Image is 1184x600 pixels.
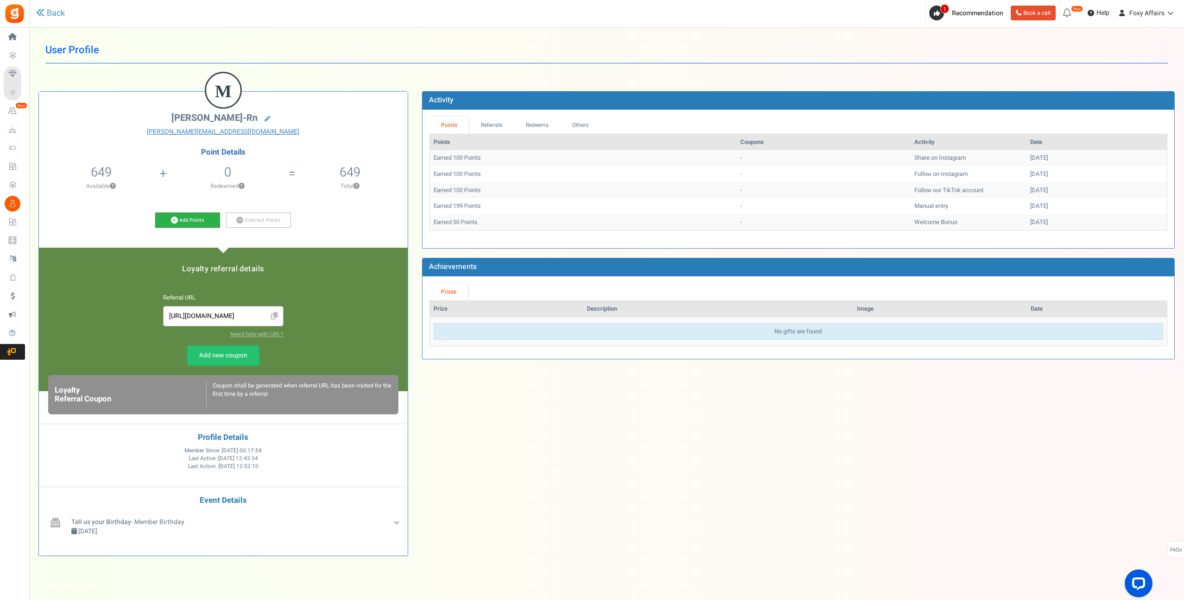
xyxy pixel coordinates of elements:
td: - [737,150,911,166]
em: New [15,102,27,109]
button: ? [239,183,245,189]
span: Member Since : [184,447,262,455]
td: Follow on Instagram [911,166,1027,182]
p: Total [296,182,403,190]
a: Add new coupon [187,345,259,366]
img: Gratisfaction [4,3,25,24]
td: Earned 100 Points [430,166,737,182]
th: Description [583,301,853,317]
a: Redeems [514,117,561,134]
td: - [737,198,911,214]
th: Date [1027,134,1167,150]
a: Prizes [429,283,468,300]
h4: Event Details [46,496,401,505]
h5: Loyalty referral details [48,265,398,273]
span: Last Action : [188,462,258,470]
div: [DATE] [1030,170,1163,179]
button: ? [353,183,359,189]
figcaption: M [206,73,240,109]
h4: Point Details [39,148,408,156]
a: Help [1084,6,1113,20]
th: Coupons [737,134,911,150]
div: [DATE] [1030,202,1163,211]
a: Book a call [1011,6,1056,20]
span: [DATE] [78,526,97,536]
td: Welcome Bonus [911,214,1027,231]
td: Earned 199 Points [430,198,737,214]
span: 649 [91,163,112,181]
h1: User Profile [45,37,1168,63]
td: Follow our TikTok account [911,182,1027,199]
span: Help [1094,8,1109,18]
b: Achievements [429,261,477,272]
td: Earned 50 Points [430,214,737,231]
div: [DATE] [1030,218,1163,227]
h4: Profile Details [46,433,401,442]
h6: Loyalty Referral Coupon [55,386,206,403]
a: Points [429,117,469,134]
h5: 649 [340,165,360,179]
a: 1 Recommendation [929,6,1007,20]
span: FAQs [1170,541,1182,559]
b: Tell us your Birthday [71,517,131,527]
div: [DATE] [1030,154,1163,162]
span: Foxy Affairs [1129,8,1165,18]
span: Last Active : [189,455,258,462]
span: Click to Copy [267,308,282,325]
span: [PERSON_NAME]-rn [171,111,258,125]
button: ? [110,183,116,189]
a: [PERSON_NAME][EMAIL_ADDRESS][DOMAIN_NAME] [46,127,401,137]
b: Activity [429,94,453,106]
a: New [4,103,25,119]
th: Image [853,301,1027,317]
td: Earned 100 Points [430,182,737,199]
span: [DATE] 00:17:54 [222,447,262,455]
td: Earned 100 Points [430,150,737,166]
a: Need help with URL? [230,330,283,338]
h6: Referral URL [163,295,283,301]
h5: 0 [224,165,231,179]
th: Prize [430,301,583,317]
td: - [737,166,911,182]
td: - [737,214,911,231]
th: Activity [911,134,1027,150]
div: [DATE] [1030,186,1163,195]
span: 1 [940,4,949,13]
a: Others [561,117,600,134]
em: New [1071,6,1083,12]
span: [DATE] 12:52:10 [219,462,258,470]
p: Available [44,182,158,190]
a: Subtract Points [226,212,291,228]
td: - [737,182,911,199]
div: No gifts are found [434,323,1163,340]
div: Coupon shall be generated when referral URL has been visited for the first time by a referral [206,381,391,408]
span: [DATE] 12:43:34 [218,455,258,462]
span: - Member Birthday [71,517,184,527]
th: Date [1027,301,1167,317]
td: Share on Instagram [911,150,1027,166]
span: Manual entry [914,201,948,210]
th: Points [430,134,737,150]
span: Recommendation [952,8,1003,18]
a: Add Points [155,212,220,228]
p: Redeemed [168,182,287,190]
a: Referrals [469,117,514,134]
